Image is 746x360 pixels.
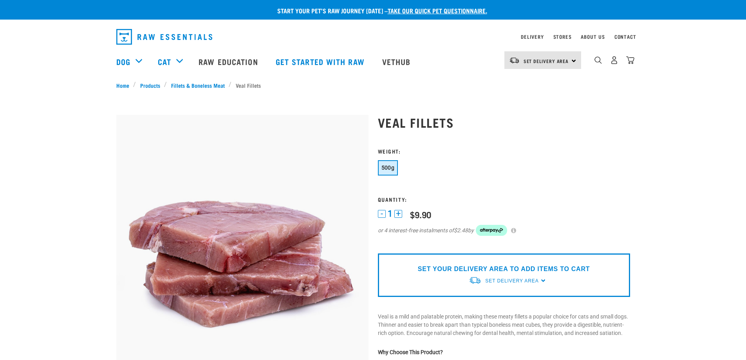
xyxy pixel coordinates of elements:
span: $2.48 [454,226,468,235]
h3: Quantity: [378,196,630,202]
a: Get started with Raw [268,46,374,77]
a: About Us [581,35,605,38]
a: Raw Education [191,46,267,77]
a: Fillets & Boneless Meat [167,81,229,89]
nav: breadcrumbs [116,81,630,89]
div: or 4 interest-free instalments of by [378,225,630,236]
img: van-moving.png [469,276,481,284]
a: take our quick pet questionnaire. [388,9,487,12]
a: Delivery [521,35,544,38]
h3: Weight: [378,148,630,154]
a: Cat [158,56,171,67]
button: - [378,210,386,218]
img: van-moving.png [509,57,520,64]
button: + [394,210,402,218]
strong: Why Choose This Product? [378,349,443,355]
nav: dropdown navigation [110,26,636,48]
span: Set Delivery Area [485,278,538,284]
span: Set Delivery Area [524,60,569,62]
img: Afterpay [476,225,507,236]
a: Home [116,81,134,89]
span: 1 [388,210,392,218]
img: Raw Essentials Logo [116,29,212,45]
h1: Veal Fillets [378,115,630,129]
img: home-icon@2x.png [626,56,634,64]
img: user.png [610,56,618,64]
div: $9.90 [410,210,431,219]
span: 500g [381,165,395,171]
a: Stores [553,35,572,38]
a: Dog [116,56,130,67]
p: SET YOUR DELIVERY AREA TO ADD ITEMS TO CART [418,264,590,274]
a: Products [136,81,164,89]
img: home-icon-1@2x.png [594,56,602,64]
a: Contact [614,35,636,38]
p: Veal is a mild and palatable protein, making these meaty fillets a popular choice for cats and sm... [378,313,630,337]
button: 500g [378,160,398,175]
a: Vethub [374,46,421,77]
